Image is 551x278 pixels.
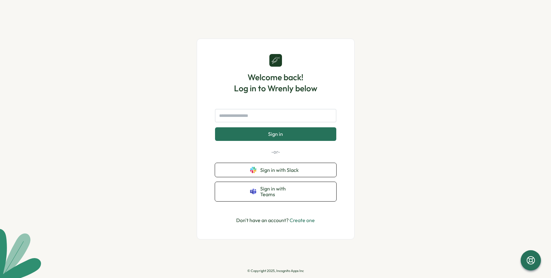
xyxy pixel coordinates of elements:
[268,131,283,137] span: Sign in
[215,148,336,155] p: -or-
[215,182,336,201] button: Sign in with Teams
[234,72,317,94] h1: Welcome back! Log in to Wrenly below
[260,186,301,197] span: Sign in with Teams
[215,127,336,141] button: Sign in
[215,163,336,177] button: Sign in with Slack
[290,217,315,223] a: Create one
[247,269,304,273] p: © Copyright 2025, Incognito Apps Inc
[260,167,301,173] span: Sign in with Slack
[236,216,315,224] p: Don't have an account?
